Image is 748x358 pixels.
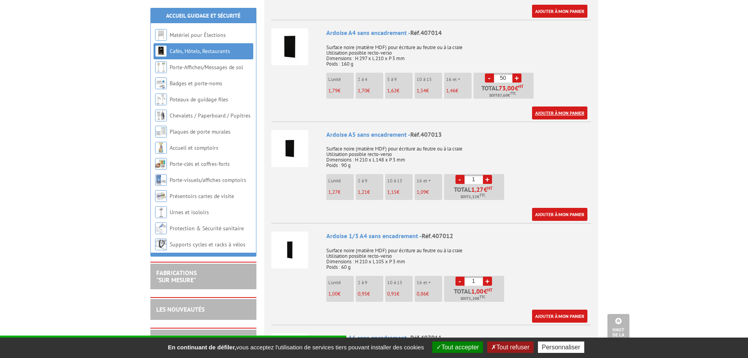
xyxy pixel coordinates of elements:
a: Poteaux de guidage files [170,96,228,103]
span: 1,21 [358,189,367,195]
p: 5 à 9 [387,77,413,82]
a: Haut de la page [607,314,629,346]
img: Supports cycles et racks à vélos [155,239,167,250]
a: Ajouter à mon panier [532,106,587,119]
span: 0,91 [387,290,397,297]
img: Cafés, Hôtels, Restaurants [155,45,167,57]
span: € [515,85,518,91]
span: € [484,288,487,294]
span: € [484,186,487,193]
sup: TTC [479,193,485,197]
p: € [328,291,354,297]
p: € [358,88,383,94]
a: LES NOUVEAUTÉS [156,305,205,313]
span: 1,20 [469,296,477,302]
p: 2 à 4 [358,77,383,82]
a: - [485,73,494,83]
span: 1,27 [471,186,484,193]
span: 1,70 [358,87,367,94]
a: Ajouter à mon panier [532,208,587,221]
button: Tout accepter [432,341,483,353]
p: Total [476,85,534,99]
a: Plaques de porte murales [170,128,230,135]
p: 16 et + [417,280,442,285]
p: 2 à 9 [358,178,383,184]
a: Porte-visuels/affiches comptoirs [170,176,246,184]
img: Protection & Sécurité sanitaire [155,222,167,234]
p: € [358,189,383,195]
img: Porte-Affiches/Messages de sol [155,61,167,73]
span: Réf.407012 [422,232,453,240]
span: 87,60 [497,92,508,99]
img: Porte-visuels/affiches comptoirs [155,174,167,186]
img: Porte-clés et coffres-forts [155,158,167,170]
a: Présentoirs cartes de visite [170,193,234,200]
p: Surface noire (matière MDF) pour écriture au feutre ou à la craie Utilisation possible recto-vers... [326,39,591,67]
p: € [328,88,354,94]
a: + [512,73,521,83]
img: Poteaux de guidage files [155,94,167,105]
span: 73,00 [499,85,515,91]
sup: HT [487,287,492,293]
p: Surface noire (matière MDF) pour écriture au feutre ou à la craie Utilisation possible recto-vers... [326,141,591,168]
p: € [417,88,442,94]
span: Soit € [461,194,485,200]
p: 16 et + [417,178,442,184]
p: 10 à 15 [417,77,442,82]
sup: TTC [510,91,516,95]
p: Surface noire (matière MDF) pour écriture au feutre ou à la craie Utilisation possible recto-vers... [326,242,591,270]
span: Soit € [489,92,516,99]
img: Urnes et isoloirs [155,206,167,218]
img: Accueil et comptoirs [155,142,167,154]
a: Protection & Sécurité sanitaire [170,225,244,232]
span: 1,09 [417,189,426,195]
span: 1,00 [328,290,338,297]
strong: En continuant de défiler, [168,344,236,351]
a: Porte-clés et coffres-forts [170,160,230,167]
div: Ardoise A6 sans encadrement - [326,333,591,342]
a: Accueil et comptoirs [170,144,218,151]
button: Personnaliser (fenêtre modale) [538,341,584,353]
img: Ardoise A4 sans encadrement [271,28,308,65]
a: - [455,175,465,184]
button: Tout refuser [487,341,533,353]
a: FABRICATIONS"Sur Mesure" [156,269,197,284]
span: 1,27 [328,189,338,195]
a: - [455,277,465,286]
p: Total [446,186,504,200]
span: vous acceptez l'utilisation de services tiers pouvant installer des cookies [164,344,428,351]
span: 0,95 [358,290,367,297]
span: 1,52 [469,194,477,200]
span: Réf.407013 [410,130,442,138]
img: Plaques de porte murales [155,126,167,138]
span: Réf.407011 [410,334,442,341]
a: Ajouter à mon panier [532,5,587,18]
a: Cafés, Hôtels, Restaurants [170,48,230,55]
a: + [483,175,492,184]
span: 0,86 [417,290,426,297]
p: € [446,88,472,94]
p: € [417,291,442,297]
div: Ardoise 1/3 A4 sans encadrement - [326,231,591,241]
span: Soit € [461,296,485,302]
p: € [387,88,413,94]
span: 1,00 [471,288,484,294]
a: Accueil Guidage et Sécurité [166,12,240,19]
span: 1,54 [417,87,426,94]
p: 10 à 15 [387,178,413,184]
span: 1,46 [446,87,455,94]
img: Ardoise 1/3 A4 sans encadrement [271,231,308,268]
p: 10 à 15 [387,280,413,285]
div: Ardoise A5 sans encadrement - [326,130,591,139]
a: Badges et porte-noms [170,80,222,87]
p: € [358,291,383,297]
p: L'unité [328,77,354,82]
p: L'unité [328,280,354,285]
sup: HT [518,84,523,89]
p: € [387,291,413,297]
img: Chevalets / Paperboard / Pupitres [155,110,167,121]
a: Matériel pour Élections [170,31,226,39]
a: Urnes et isoloirs [170,209,209,216]
span: 1,15 [387,189,397,195]
p: 2 à 9 [358,280,383,285]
